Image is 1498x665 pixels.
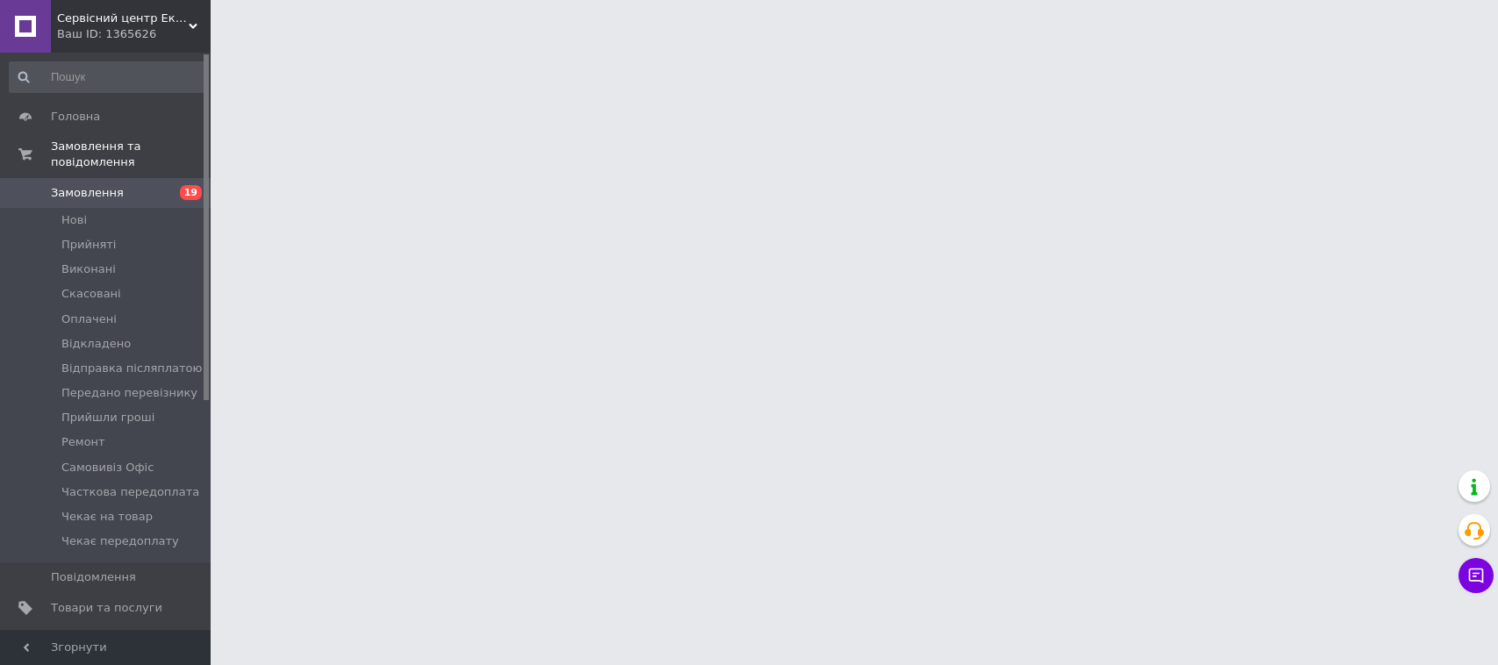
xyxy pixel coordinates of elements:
[9,61,206,93] input: Пошук
[57,26,211,42] div: Ваш ID: 1365626
[61,434,105,450] span: Ремонт
[61,410,154,425] span: Прийшли гроші
[61,460,154,476] span: Самовивіз Офіс
[180,185,202,200] span: 19
[61,509,153,525] span: Чекає на товар
[61,336,131,352] span: Відкладено
[57,11,189,26] span: Сервісний центр Екран
[61,237,116,253] span: Прийняті
[61,261,116,277] span: Виконані
[51,569,136,585] span: Повідомлення
[1459,558,1494,593] button: Чат з покупцем
[51,185,124,201] span: Замовлення
[61,385,197,401] span: Передано перевізнику
[61,286,121,302] span: Скасовані
[61,212,87,228] span: Нові
[61,311,117,327] span: Оплачені
[61,533,179,549] span: Чекає передоплату
[51,109,100,125] span: Головна
[51,139,211,170] span: Замовлення та повідомлення
[61,484,199,500] span: Часткова передоплата
[61,361,202,376] span: Відправка післяплатою
[51,600,162,616] span: Товари та послуги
